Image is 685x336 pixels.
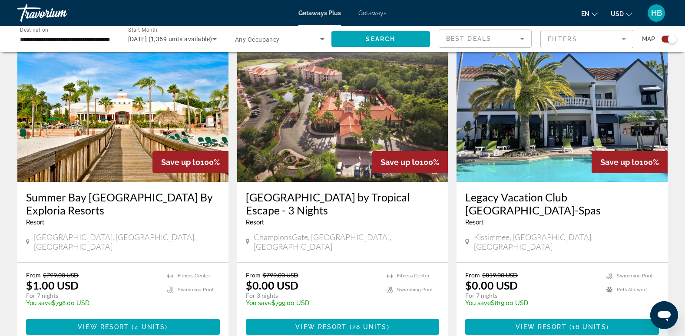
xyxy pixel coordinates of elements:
span: 28 units [352,323,387,330]
span: Search [366,36,395,43]
span: $819.00 USD [482,271,518,279]
p: For 7 nights [26,292,159,300]
span: ( ) [567,323,609,330]
p: $1.00 USD [26,279,79,292]
span: ChampionsGate, [GEOGRAPHIC_DATA], [GEOGRAPHIC_DATA] [254,232,439,251]
a: Summer Bay [GEOGRAPHIC_DATA] By Exploria Resorts [26,191,220,217]
span: View Resort [295,323,347,330]
button: Search [331,31,430,47]
span: ( ) [347,323,389,330]
div: 100% [592,151,668,173]
a: Getaways Plus [298,10,341,16]
span: Swimming Pool [178,287,213,293]
span: You save [246,300,271,306]
a: Legacy Vacation Club [GEOGRAPHIC_DATA]-Spas [465,191,659,217]
span: [DATE] (1,369 units available) [128,36,212,43]
p: $798.00 USD [26,300,159,306]
span: Resort [465,219,483,226]
mat-select: Sort by [446,33,524,44]
span: Resort [26,219,44,226]
button: Change currency [611,7,632,20]
span: $799.00 USD [43,271,79,279]
span: Fitness Center [397,273,430,279]
span: You save [26,300,52,306]
span: Fitness Center [178,273,210,279]
img: 3175O01X.jpg [17,43,228,182]
span: View Resort [516,323,567,330]
a: Travorium [17,2,104,24]
span: en [581,10,589,17]
a: [GEOGRAPHIC_DATA] by Tropical Escape - 3 Nights [246,191,440,217]
span: Kissimmee, [GEOGRAPHIC_DATA], [GEOGRAPHIC_DATA] [474,232,659,251]
span: Resort [246,219,264,226]
button: User Menu [645,4,668,22]
img: RX07E01X.jpg [237,43,448,182]
span: Save up to [600,158,639,167]
button: View Resort(28 units) [246,319,440,335]
p: $0.00 USD [465,279,518,292]
button: View Resort(4 units) [26,319,220,335]
span: From [26,271,41,279]
button: Change language [581,7,598,20]
span: $799.00 USD [263,271,298,279]
p: $0.00 USD [246,279,298,292]
span: Destination [20,26,48,33]
button: View Resort(16 units) [465,319,659,335]
span: Map [642,33,655,45]
span: Pets Allowed [617,287,647,293]
span: From [465,271,480,279]
span: Best Deals [446,35,491,42]
span: Swimming Pool [617,273,652,279]
span: 16 units [572,323,606,330]
p: For 3 nights [246,292,378,300]
button: Filter [540,30,633,49]
span: Swimming Pool [397,287,433,293]
p: $799.00 USD [246,300,378,306]
span: Start Month [128,27,157,33]
a: Getaways [358,10,387,16]
span: Save up to [381,158,420,167]
p: For 7 nights [465,292,598,300]
iframe: Button to launch messaging window [650,301,678,329]
div: 100% [372,151,448,173]
span: Any Occupancy [235,36,280,43]
span: You save [465,300,491,306]
img: 8615O01X.jpg [457,43,668,182]
span: Save up to [161,158,200,167]
span: ( ) [129,323,168,330]
span: 4 units [135,323,165,330]
div: 100% [152,151,228,173]
span: View Resort [78,323,129,330]
span: USD [611,10,624,17]
span: [GEOGRAPHIC_DATA], [GEOGRAPHIC_DATA], [GEOGRAPHIC_DATA] [34,232,220,251]
span: HB [651,9,662,17]
p: $819.00 USD [465,300,598,306]
span: From [246,271,261,279]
